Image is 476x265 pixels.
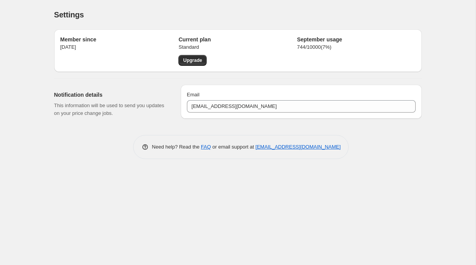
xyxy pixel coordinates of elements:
span: Need help? Read the [152,144,201,150]
span: Settings [54,10,84,19]
a: FAQ [201,144,211,150]
h2: Member since [60,36,179,43]
span: Upgrade [183,57,202,63]
span: Email [187,92,200,97]
h2: Current plan [178,36,297,43]
a: [EMAIL_ADDRESS][DOMAIN_NAME] [255,144,341,150]
p: Standard [178,43,297,51]
span: or email support at [211,144,255,150]
p: 744 / 10000 ( 7 %) [297,43,415,51]
p: This information will be used to send you updates on your price change jobs. [54,102,168,117]
a: Upgrade [178,55,207,66]
p: [DATE] [60,43,179,51]
h2: September usage [297,36,415,43]
h2: Notification details [54,91,168,99]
